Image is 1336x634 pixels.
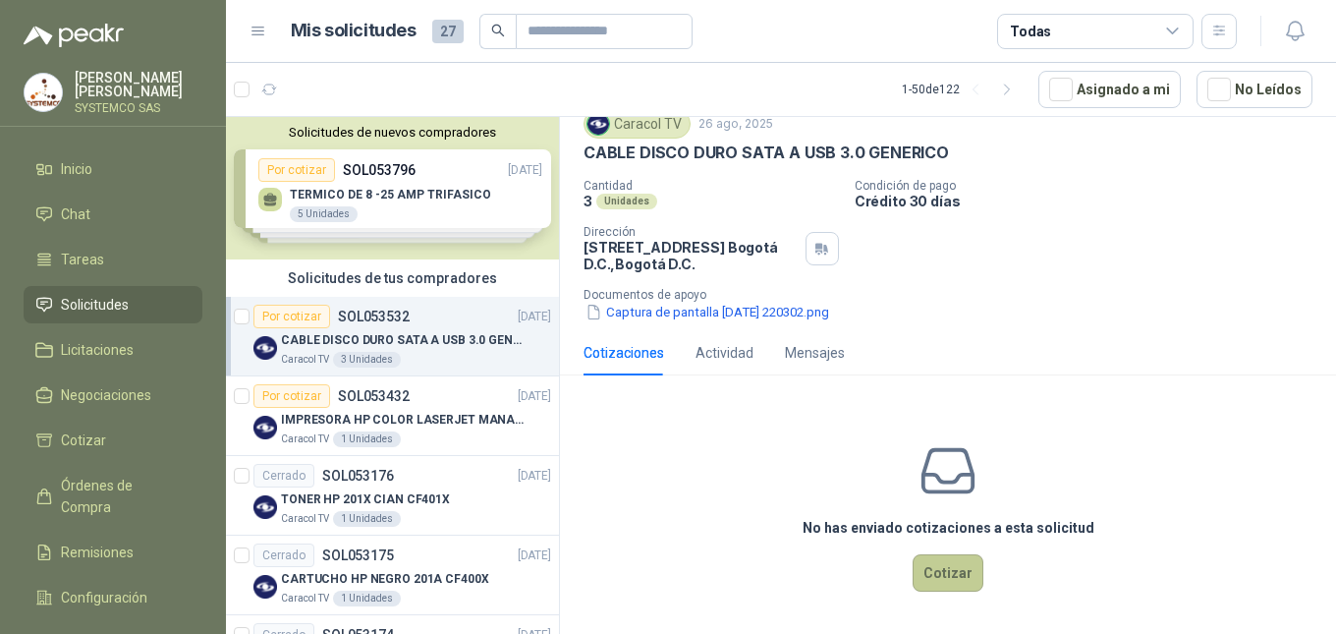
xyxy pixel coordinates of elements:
span: Tareas [61,249,104,270]
button: Asignado a mi [1038,71,1181,108]
div: Cotizaciones [584,342,664,364]
div: Todas [1010,21,1051,42]
div: Por cotizar [253,384,330,408]
a: CerradoSOL053175[DATE] Company LogoCARTUCHO HP NEGRO 201A CF400XCaracol TV1 Unidades [226,536,559,615]
p: SOL053176 [322,469,394,483]
p: 3 [584,193,592,209]
span: Negociaciones [61,384,151,406]
p: SOL053532 [338,310,410,323]
a: CerradoSOL053176[DATE] Company LogoTONER HP 201X CIAN CF401XCaracol TV1 Unidades [226,456,559,536]
span: 27 [432,20,464,43]
div: 1 Unidades [333,432,401,447]
p: [DATE] [518,387,551,406]
span: Cotizar [61,430,106,451]
div: Solicitudes de nuevos compradoresPor cotizarSOL053796[DATE] TERMICO DE 8 -25 AMP TRIFASICO5 Unida... [226,117,559,259]
p: Caracol TV [281,432,329,447]
button: Captura de pantalla [DATE] 220302.png [584,302,831,322]
span: Licitaciones [61,339,134,361]
img: Company Logo [253,495,277,519]
p: TONER HP 201X CIAN CF401X [281,490,450,509]
p: CARTUCHO HP NEGRO 201A CF400X [281,570,489,589]
img: Company Logo [587,113,609,135]
div: 3 Unidades [333,352,401,368]
span: Remisiones [61,542,134,563]
div: Caracol TV [584,109,691,139]
p: Dirección [584,225,798,239]
p: Documentos de apoyo [584,288,1328,302]
a: Órdenes de Compra [24,467,202,526]
p: [DATE] [518,467,551,486]
h1: Mis solicitudes [291,17,417,45]
div: Unidades [596,194,657,209]
a: Cotizar [24,422,202,459]
button: Solicitudes de nuevos compradores [234,125,551,140]
p: Caracol TV [281,511,329,527]
div: Actividad [696,342,753,364]
p: 26 ago, 2025 [698,115,773,134]
div: Cerrado [253,544,314,567]
a: Licitaciones [24,331,202,369]
p: CABLE DISCO DURO SATA A USB 3.0 GENERICO [281,331,526,350]
a: Chat [24,196,202,233]
span: Órdenes de Compra [61,475,184,518]
div: 1 Unidades [333,591,401,606]
p: [DATE] [518,547,551,565]
img: Company Logo [253,416,277,439]
button: No Leídos [1197,71,1312,108]
span: Chat [61,203,90,225]
img: Company Logo [253,336,277,360]
p: [DATE] [518,308,551,326]
p: Condición de pago [855,179,1328,193]
a: Por cotizarSOL053432[DATE] Company LogoIMPRESORA HP COLOR LASERJET MANAGED E45028DNCaracol TV1 Un... [226,376,559,456]
a: Negociaciones [24,376,202,414]
div: 1 - 50 de 122 [902,74,1023,105]
p: SOL053175 [322,548,394,562]
span: Solicitudes [61,294,129,316]
p: [PERSON_NAME] [PERSON_NAME] [75,71,202,98]
a: Por cotizarSOL053532[DATE] Company LogoCABLE DISCO DURO SATA A USB 3.0 GENERICOCaracol TV3 Unidades [226,297,559,376]
p: CABLE DISCO DURO SATA A USB 3.0 GENERICO [584,143,949,163]
div: Solicitudes de tus compradores [226,259,559,297]
div: Mensajes [785,342,845,364]
p: Cantidad [584,179,839,193]
div: 1 Unidades [333,511,401,527]
button: Cotizar [913,554,983,592]
p: Crédito 30 días [855,193,1328,209]
p: SOL053432 [338,389,410,403]
img: Logo peakr [24,24,124,47]
a: Inicio [24,150,202,188]
img: Company Logo [253,575,277,599]
a: Tareas [24,241,202,278]
div: Cerrado [253,464,314,488]
span: Configuración [61,587,147,608]
span: search [491,24,505,37]
h3: No has enviado cotizaciones a esta solicitud [803,517,1094,539]
p: SYSTEMCO SAS [75,102,202,114]
p: IMPRESORA HP COLOR LASERJET MANAGED E45028DN [281,411,526,430]
span: Inicio [61,158,92,180]
a: Configuración [24,579,202,616]
p: Caracol TV [281,352,329,368]
a: Solicitudes [24,286,202,323]
p: Caracol TV [281,591,329,606]
div: Por cotizar [253,305,330,328]
a: Remisiones [24,534,202,571]
img: Company Logo [25,74,62,111]
p: [STREET_ADDRESS] Bogotá D.C. , Bogotá D.C. [584,239,798,272]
